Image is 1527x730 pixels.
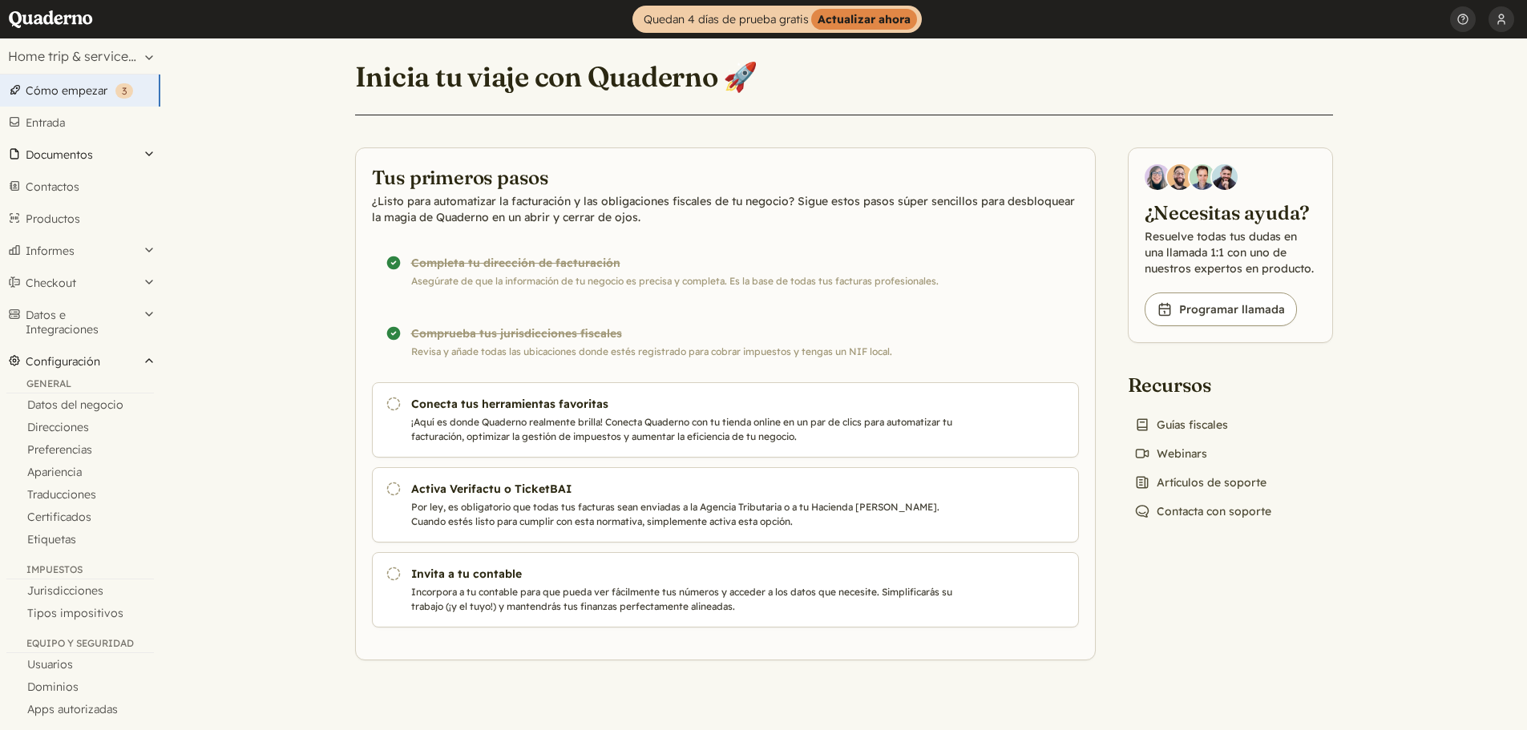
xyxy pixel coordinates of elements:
p: ¿Listo para automatizar la facturación y las obligaciones fiscales de tu negocio? Sigue estos pas... [372,193,1079,225]
a: Quedan 4 días de prueba gratisActualizar ahora [632,6,922,33]
h3: Conecta tus herramientas favoritas [411,396,958,412]
span: 3 [122,85,127,97]
div: General [6,377,154,393]
h2: Tus primeros pasos [372,164,1079,190]
a: Contacta con soporte [1128,500,1278,522]
h3: Invita a tu contable [411,566,958,582]
p: Por ley, es obligatorio que todas tus facturas sean enviadas a la Agencia Tributaria o a tu Hacie... [411,500,958,529]
p: ¡Aquí es donde Quaderno realmente brilla! Conecta Quaderno con tu tienda online en un par de clic... [411,415,958,444]
a: Programar llamada [1145,292,1297,326]
div: Impuestos [6,563,154,579]
a: Invita a tu contable Incorpora a tu contable para que pueda ver fácilmente tus números y acceder ... [372,552,1079,627]
p: Incorpora a tu contable para que pueda ver fácilmente tus números y acceder a los datos que neces... [411,585,958,614]
img: Ivo Oltmans, Business Developer at Quaderno [1190,164,1215,190]
div: Equipo y seguridad [6,637,154,653]
strong: Actualizar ahora [811,9,917,30]
h1: Inicia tu viaje con Quaderno 🚀 [355,59,758,95]
h2: ¿Necesitas ayuda? [1145,200,1316,225]
h2: Recursos [1128,372,1278,397]
a: Guías fiscales [1128,413,1234,436]
img: Diana Carrasco, Account Executive at Quaderno [1145,164,1170,190]
img: Javier Rubio, DevRel at Quaderno [1212,164,1238,190]
img: Jairo Fumero, Account Executive at Quaderno [1167,164,1193,190]
a: Activa Verifactu o TicketBAI Por ley, es obligatorio que todas tus facturas sean enviadas a la Ag... [372,467,1079,542]
h3: Activa Verifactu o TicketBAI [411,481,958,497]
a: Conecta tus herramientas favoritas ¡Aquí es donde Quaderno realmente brilla! Conecta Quaderno con... [372,382,1079,458]
p: Resuelve todas tus dudas en una llamada 1:1 con uno de nuestros expertos en producto. [1145,228,1316,276]
a: Webinars [1128,442,1214,465]
a: Artículos de soporte [1128,471,1273,494]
